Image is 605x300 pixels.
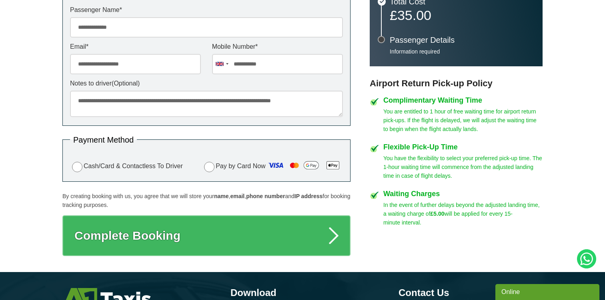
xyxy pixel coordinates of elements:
[390,48,535,55] p: Information required
[230,193,244,199] strong: email
[230,288,375,298] h3: Download
[70,161,183,172] label: Cash/Card & Contactless To Driver
[383,143,543,151] h4: Flexible Pick-Up Time
[383,190,543,197] h4: Waiting Charges
[72,162,82,172] input: Cash/Card & Contactless To Driver
[112,80,140,87] span: (Optional)
[62,192,351,209] p: By creating booking with us, you agree that we will store your , , and for booking tracking purpo...
[70,44,201,50] label: Email
[399,288,543,298] h3: Contact Us
[204,162,214,172] input: Pay by Card Now
[214,193,229,199] strong: name
[370,78,543,89] h3: Airport Return Pick-up Policy
[70,80,343,87] label: Notes to driver
[495,282,601,300] iframe: chat widget
[390,36,535,44] h3: Passenger Details
[246,193,285,199] strong: phone number
[390,10,535,21] p: £
[383,107,543,133] p: You are entitled to 1 hour of free waiting time for airport return pick-ups. If the flight is del...
[383,201,543,227] p: In the event of further delays beyond the adjusted landing time, a waiting charge of will be appl...
[383,154,543,180] p: You have the flexibility to select your preferred pick-up time. The 1-hour waiting time will comm...
[431,211,445,217] strong: £5.00
[383,97,543,104] h4: Complimentary Waiting Time
[397,8,431,23] span: 35.00
[212,54,231,74] div: United Kingdom: +44
[294,193,323,199] strong: IP address
[70,7,343,13] label: Passenger Name
[202,159,343,174] label: Pay by Card Now
[62,215,351,256] button: Complete Booking
[212,44,343,50] label: Mobile Number
[70,136,137,144] legend: Payment Method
